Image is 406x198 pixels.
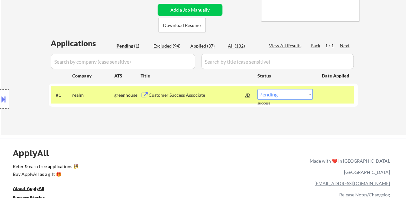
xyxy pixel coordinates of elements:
u: About ApplyAll [13,185,44,191]
div: JD [245,89,251,101]
div: ATS [114,73,141,79]
a: Release Notes/Changelog [339,192,390,197]
div: 1 / 1 [325,42,340,49]
div: View All Results [269,42,303,49]
div: Pending (1) [117,43,149,49]
a: [EMAIL_ADDRESS][DOMAIN_NAME] [315,181,390,186]
input: Search by company (case sensitive) [51,54,195,69]
div: Back [311,42,321,49]
div: Excluded (94) [153,43,186,49]
div: Title [141,73,251,79]
div: greenhouse [114,92,141,98]
div: Made with ❤️ in [GEOGRAPHIC_DATA], [GEOGRAPHIC_DATA] [307,155,390,178]
a: Buy ApplyAll as a gift 🎁 [13,171,77,179]
button: Download Resume [158,18,206,32]
div: Applied (37) [190,43,222,49]
div: Date Applied [322,73,350,79]
div: Status [257,70,313,81]
a: About ApplyAll [13,185,53,193]
div: Customer Success Associate [149,92,246,98]
a: Refer & earn free applications 👯‍♀️ [13,164,176,171]
div: Next [340,42,350,49]
input: Search by title (case sensitive) [201,54,354,69]
div: All (132) [228,43,260,49]
div: Buy ApplyAll as a gift 🎁 [13,172,77,176]
button: Add a Job Manually [158,4,222,16]
div: success [257,101,283,106]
